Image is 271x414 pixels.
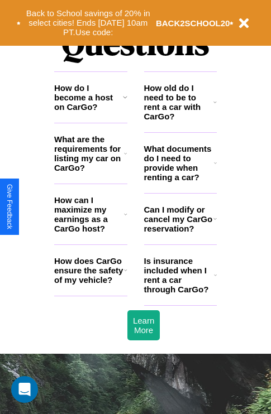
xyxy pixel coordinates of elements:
button: Learn More [127,310,160,340]
div: Open Intercom Messenger [11,376,38,403]
h3: How does CarGo ensure the safety of my vehicle? [54,256,124,285]
h3: How do I become a host on CarGo? [54,83,123,112]
h3: How can I maximize my earnings as a CarGo host? [54,195,124,233]
b: BACK2SCHOOL20 [156,18,230,28]
div: Give Feedback [6,184,13,229]
button: Back to School savings of 20% in select cities! Ends [DATE] 10am PT.Use code: [21,6,156,40]
h3: What documents do I need to provide when renting a car? [144,144,215,182]
h3: How old do I need to be to rent a car with CarGo? [144,83,214,121]
h3: What are the requirements for listing my car on CarGo? [54,134,124,172]
h3: Is insurance included when I rent a car through CarGo? [144,256,214,294]
h3: Can I modify or cancel my CarGo reservation? [144,205,213,233]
